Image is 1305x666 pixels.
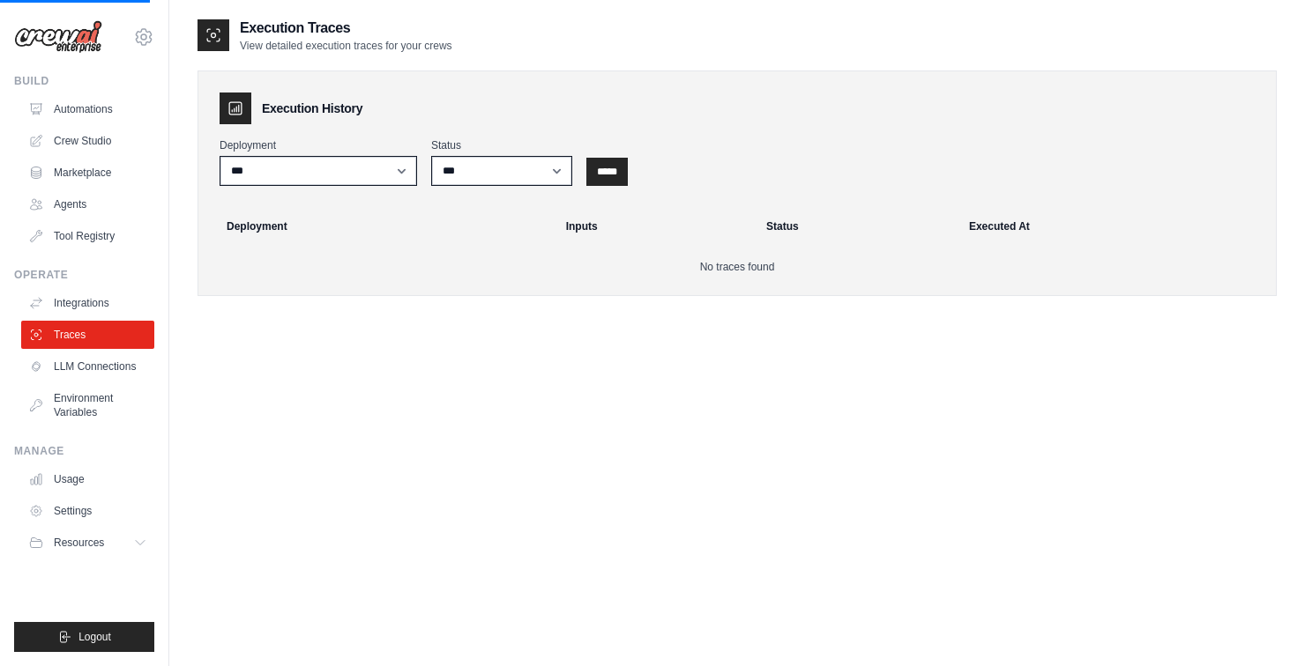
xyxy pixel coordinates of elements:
th: Executed At [958,207,1269,246]
label: Status [431,138,572,152]
a: Traces [21,321,154,349]
button: Logout [14,622,154,652]
p: No traces found [220,260,1255,274]
a: Settings [21,497,154,525]
span: Logout [78,630,111,644]
a: LLM Connections [21,352,154,381]
label: Deployment [220,138,417,152]
a: Tool Registry [21,222,154,250]
div: Build [14,74,154,88]
h2: Execution Traces [240,18,452,39]
th: Deployment [205,207,556,246]
button: Resources [21,529,154,557]
a: Automations [21,95,154,123]
a: Integrations [21,289,154,317]
div: Operate [14,268,154,282]
div: Manage [14,444,154,458]
th: Status [756,207,958,246]
a: Usage [21,465,154,493]
a: Marketplace [21,159,154,187]
span: Resources [54,536,104,550]
a: Environment Variables [21,384,154,426]
a: Crew Studio [21,127,154,155]
h3: Execution History [262,100,362,117]
a: Agents [21,190,154,218]
p: View detailed execution traces for your crews [240,39,452,53]
th: Inputs [556,207,756,246]
img: Logo [14,20,102,54]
